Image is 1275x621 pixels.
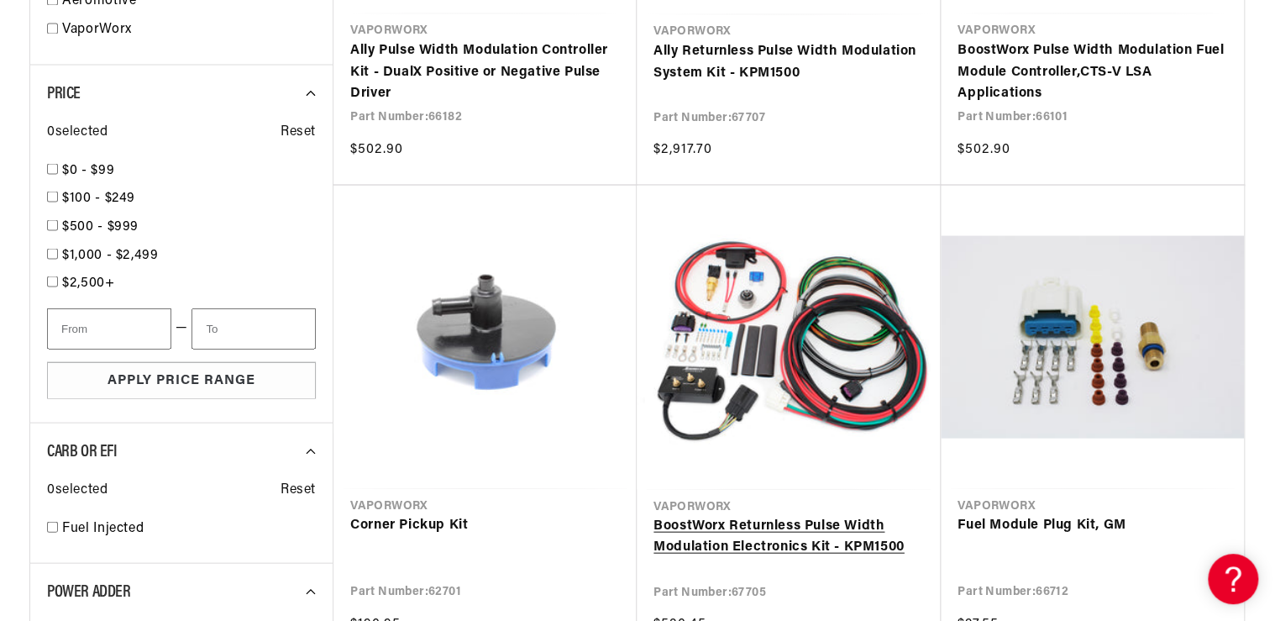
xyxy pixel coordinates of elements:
[176,317,188,339] span: —
[350,514,620,536] a: Corner Pickup Kit
[653,515,924,558] a: BoostWorx Returnless Pulse Width Modulation Electronics Kit - KPM1500
[62,518,316,539] a: Fuel Injected
[958,39,1227,104] a: BoostWorx Pulse Width Modulation Fuel Module Controller,CTS-V LSA Applications
[47,361,316,399] button: Apply Price Range
[281,479,316,501] span: Reset
[350,39,620,104] a: Ally Pulse Width Modulation Controller Kit - DualX Positive or Negative Pulse Driver
[47,479,108,501] span: 0 selected
[62,19,316,41] a: VaporWorx
[47,85,81,102] span: Price
[47,121,108,143] span: 0 selected
[192,308,316,349] input: To
[47,443,118,460] span: CARB or EFI
[62,248,159,261] span: $1,000 - $2,499
[62,163,114,176] span: $0 - $99
[62,276,114,289] span: $2,500+
[62,191,135,204] span: $100 - $249
[653,40,924,83] a: Ally Returnless Pulse Width Modulation System Kit - KPM1500
[47,308,171,349] input: From
[281,121,316,143] span: Reset
[958,514,1227,536] a: Fuel Module Plug Kit, GM
[62,219,139,233] span: $500 - $999
[47,583,131,600] span: Power Adder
